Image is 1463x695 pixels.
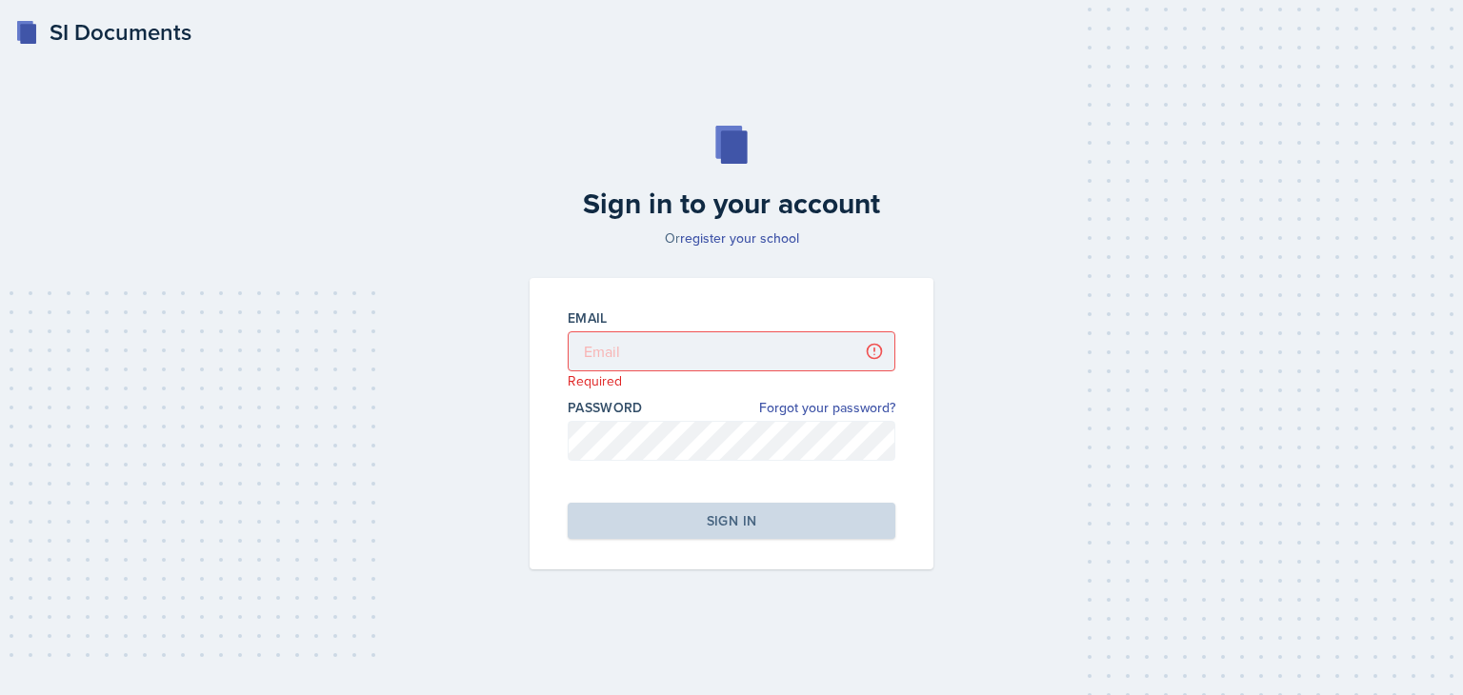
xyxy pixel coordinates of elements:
button: Sign in [568,503,895,539]
h2: Sign in to your account [518,187,945,221]
a: SI Documents [15,15,191,50]
p: Or [518,228,945,248]
label: Password [568,398,643,417]
p: Required [568,371,895,390]
a: Forgot your password? [759,398,895,418]
label: Email [568,308,608,328]
div: Sign in [707,511,756,530]
input: Email [568,331,895,371]
a: register your school [680,228,799,248]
